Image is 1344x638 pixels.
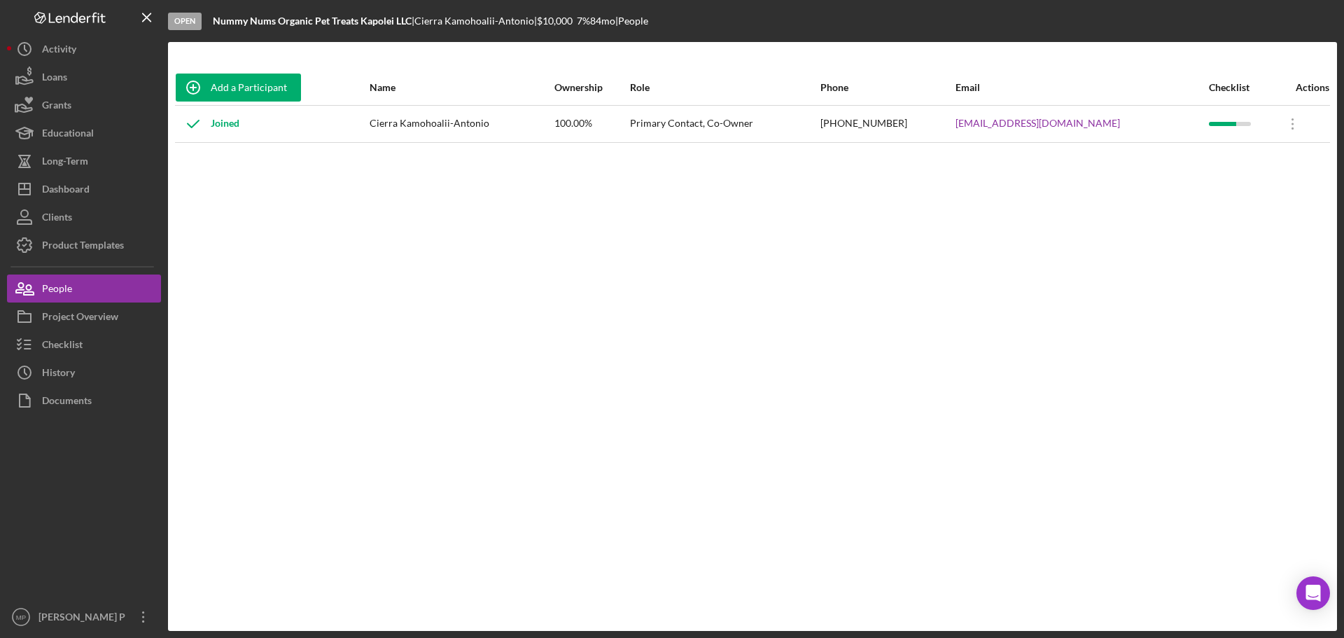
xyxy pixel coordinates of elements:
a: [EMAIL_ADDRESS][DOMAIN_NAME] [955,118,1120,129]
button: History [7,359,161,387]
div: Long-Term [42,147,88,179]
div: | [213,15,414,27]
div: Cierra Kamohoalii-Antonio | [414,15,537,27]
div: Open Intercom Messenger [1296,576,1330,610]
div: [PERSON_NAME] P [35,603,126,634]
div: Role [630,82,819,93]
div: Grants [42,91,71,123]
div: Documents [42,387,92,418]
button: Activity [7,35,161,63]
div: Cierra Kamohoalii-Antonio [370,106,553,141]
div: Product Templates [42,231,124,263]
div: Phone [820,82,954,93]
text: MP [16,613,26,621]
button: Loans [7,63,161,91]
div: Name [370,82,553,93]
div: Joined [176,106,239,141]
button: Long-Term [7,147,161,175]
div: 100.00% [554,106,629,141]
div: Dashboard [42,175,90,207]
button: Documents [7,387,161,415]
div: People [42,275,72,306]
div: Loans [42,63,67,95]
button: Add a Participant [176,74,301,102]
button: Grants [7,91,161,119]
button: Project Overview [7,303,161,331]
div: Checklist [1209,82,1274,93]
button: Dashboard [7,175,161,203]
div: Email [955,82,1207,93]
div: History [42,359,75,390]
div: Clients [42,203,72,235]
div: Open [168,13,202,30]
div: Add a Participant [211,74,287,102]
button: MP[PERSON_NAME] P [7,603,161,631]
div: | People [615,15,648,27]
div: Primary Contact, Co-Owner [630,106,819,141]
button: People [7,275,161,303]
div: Educational [42,119,94,151]
div: 7 % [577,15,590,27]
span: $10,000 [537,15,573,27]
button: Product Templates [7,231,161,259]
div: Activity [42,35,76,67]
div: [PHONE_NUMBER] [820,106,954,141]
button: Educational [7,119,161,147]
button: Checklist [7,331,161,359]
div: 84 mo [590,15,615,27]
button: Clients [7,203,161,231]
b: Nummy Nums Organic Pet Treats Kapolei LLC [213,15,412,27]
div: Checklist [42,331,83,362]
div: Actions [1275,82,1329,93]
div: Ownership [554,82,629,93]
div: Project Overview [42,303,118,334]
